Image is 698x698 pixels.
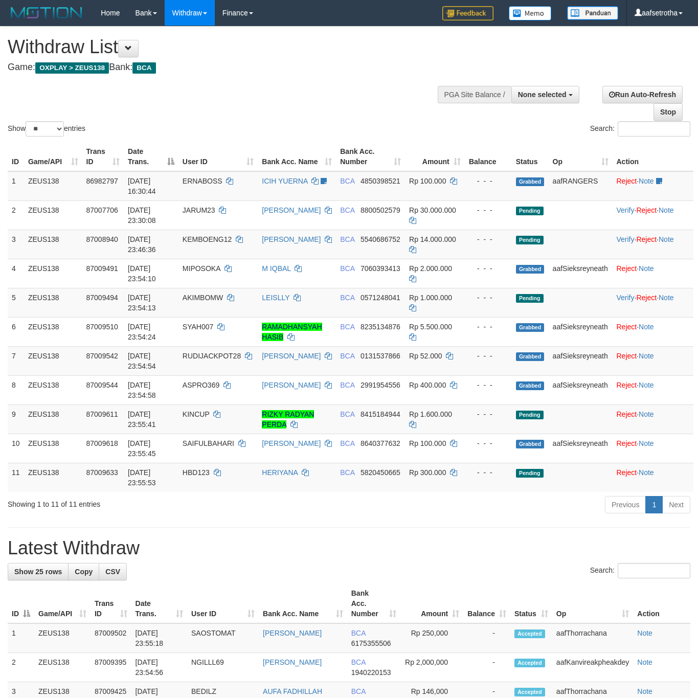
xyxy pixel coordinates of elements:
td: ZEUS138 [24,259,82,288]
a: Note [659,206,674,214]
a: Note [639,381,654,389]
td: · [613,259,694,288]
td: 3 [8,230,24,259]
th: Trans ID: activate to sort column ascending [91,584,131,623]
img: Button%20Memo.svg [509,6,552,20]
a: Reject [617,410,637,418]
td: [DATE] 23:55:18 [131,623,187,653]
span: Copy 6175355506 to clipboard [351,639,391,647]
span: BCA [351,629,366,637]
a: [PERSON_NAME] [262,439,321,447]
td: ZEUS138 [24,230,82,259]
span: BCA [132,62,155,74]
td: ZEUS138 [24,200,82,230]
td: · · [613,200,694,230]
span: Pending [516,294,544,303]
td: ZEUS138 [34,623,91,653]
a: [PERSON_NAME] [262,352,321,360]
span: Copy 1940220153 to clipboard [351,668,391,677]
span: 87009633 [86,468,118,477]
img: Feedback.jpg [442,6,493,20]
a: RAMADHANSYAH HASIB [262,323,322,341]
img: panduan.png [567,6,618,20]
td: aafSieksreyneath [549,434,613,463]
span: ERNABOSS [183,177,222,185]
a: RIZKY RADYAN PERDA [262,410,314,429]
span: BCA [340,410,354,418]
span: Rp 400.000 [409,381,446,389]
span: AKIMBOMW [183,294,223,302]
a: Verify [617,294,635,302]
a: Note [639,468,654,477]
span: Pending [516,207,544,215]
a: Copy [68,563,99,580]
td: Rp 250,000 [400,623,463,653]
th: Status: activate to sort column ascending [510,584,552,623]
h1: Withdraw List [8,37,455,57]
span: BCA [340,264,354,273]
th: Date Trans.: activate to sort column ascending [131,584,187,623]
span: Accepted [514,659,545,667]
td: aafThorrachana [552,623,633,653]
div: - - - [469,234,508,244]
span: Grabbed [516,352,545,361]
td: 8 [8,375,24,404]
span: [DATE] 23:55:41 [128,410,156,429]
span: BCA [340,381,354,389]
a: [PERSON_NAME] [263,658,322,666]
a: Note [639,410,654,418]
td: · [613,434,694,463]
span: Accepted [514,629,545,638]
span: [DATE] 23:54:58 [128,381,156,399]
td: · [613,171,694,201]
th: Balance [465,142,512,171]
span: BCA [340,352,354,360]
a: Reject [617,177,637,185]
span: 86982797 [86,177,118,185]
span: [DATE] 23:54:24 [128,323,156,341]
span: 87009510 [86,323,118,331]
span: Copy [75,568,93,576]
a: ICIH YUERNA [262,177,307,185]
img: MOTION_logo.png [8,5,85,20]
td: NGILLL69 [187,653,259,682]
td: · · [613,230,694,259]
span: Copy 7060393413 to clipboard [361,264,400,273]
td: · [613,463,694,492]
td: ZEUS138 [34,653,91,682]
th: ID: activate to sort column descending [8,584,34,623]
span: CSV [105,568,120,576]
button: None selected [511,86,579,103]
a: Run Auto-Refresh [602,86,683,103]
th: User ID: activate to sort column ascending [178,142,258,171]
td: ZEUS138 [24,317,82,346]
td: aafSieksreyneath [549,259,613,288]
span: HBD123 [183,468,210,477]
span: [DATE] 23:46:36 [128,235,156,254]
span: JARUM23 [183,206,215,214]
th: Amount: activate to sort column ascending [405,142,465,171]
td: Rp 2,000,000 [400,653,463,682]
a: Next [662,496,690,513]
a: Note [639,177,654,185]
input: Search: [618,121,690,137]
td: 2 [8,200,24,230]
th: Op: activate to sort column ascending [549,142,613,171]
th: Action [633,584,690,623]
th: User ID: activate to sort column ascending [187,584,259,623]
td: · [613,404,694,434]
th: ID [8,142,24,171]
a: M IQBAL [262,264,290,273]
div: - - - [469,205,508,215]
h4: Game: Bank: [8,62,455,73]
span: BCA [340,468,354,477]
span: Copy 0571248041 to clipboard [361,294,400,302]
a: CSV [99,563,127,580]
a: Note [639,352,654,360]
td: ZEUS138 [24,463,82,492]
input: Search: [618,563,690,578]
span: Pending [516,236,544,244]
td: SAOSTOMAT [187,623,259,653]
span: SAIFULBAHARI [183,439,234,447]
td: 9 [8,404,24,434]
